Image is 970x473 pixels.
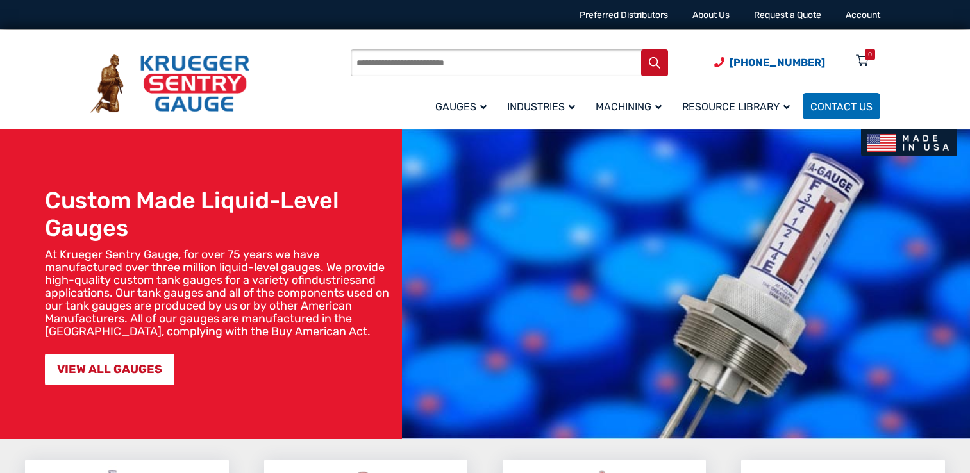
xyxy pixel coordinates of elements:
[45,354,174,385] a: VIEW ALL GAUGES
[861,129,957,156] img: Made In USA
[588,91,674,121] a: Machining
[596,101,662,113] span: Machining
[499,91,588,121] a: Industries
[674,91,803,121] a: Resource Library
[507,101,575,113] span: Industries
[45,248,396,338] p: At Krueger Sentry Gauge, for over 75 years we have manufactured over three million liquid-level g...
[682,101,790,113] span: Resource Library
[402,129,970,439] img: bg_hero_bannerksentry
[428,91,499,121] a: Gauges
[810,101,873,113] span: Contact Us
[714,54,825,71] a: Phone Number (920) 434-8860
[305,273,355,287] a: industries
[45,187,396,242] h1: Custom Made Liquid-Level Gauges
[846,10,880,21] a: Account
[803,93,880,119] a: Contact Us
[754,10,821,21] a: Request a Quote
[868,49,872,60] div: 0
[90,54,249,113] img: Krueger Sentry Gauge
[730,56,825,69] span: [PHONE_NUMBER]
[692,10,730,21] a: About Us
[435,101,487,113] span: Gauges
[580,10,668,21] a: Preferred Distributors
